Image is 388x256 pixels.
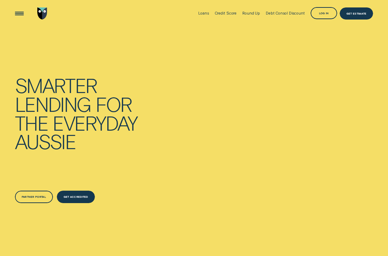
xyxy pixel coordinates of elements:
[242,11,260,16] div: Round Up
[198,11,209,16] div: Loans
[15,76,166,151] h4: Smarter lending for the everyday Aussie
[15,191,53,203] a: Partner Portal
[340,7,373,20] a: Get Estimate
[13,7,25,20] button: Open Menu
[37,7,47,20] img: Wisr
[311,7,338,19] button: Log in
[266,11,305,16] div: Debt Consol Discount
[57,191,95,203] a: Get Accredited
[215,11,237,16] div: Credit Score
